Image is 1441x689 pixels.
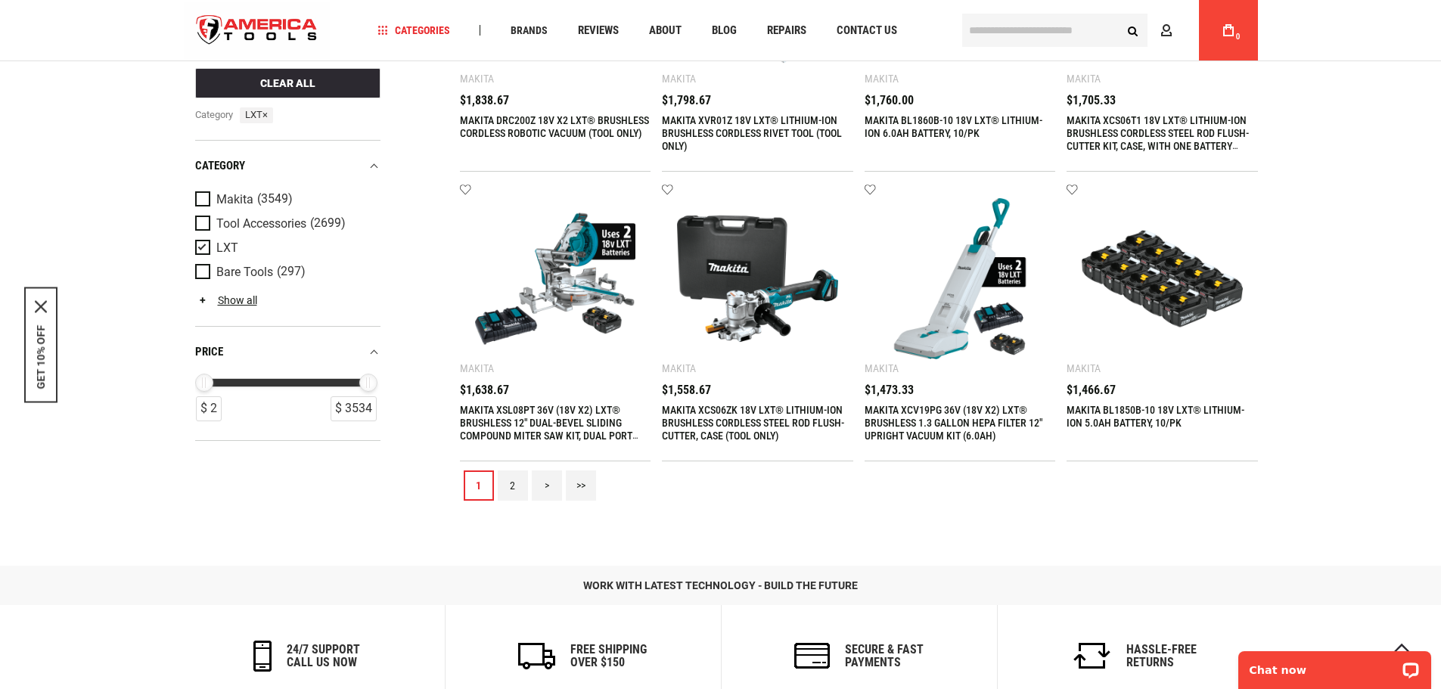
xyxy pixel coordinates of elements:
span: $1,760.00 [865,95,914,107]
span: $1,638.67 [460,384,509,396]
a: 2 [498,470,528,501]
span: LXT [240,107,273,123]
button: Close [35,300,47,312]
span: $1,798.67 [662,95,711,107]
div: Makita [1067,362,1101,374]
h6: Hassle-Free Returns [1126,643,1197,669]
a: MAKITA XCS06ZK 18V LXT® LITHIUM-ION BRUSHLESS CORDLESS STEEL ROD FLUSH-CUTTER, CASE (TOOL ONLY) [662,404,844,442]
span: × [262,109,268,120]
a: Makita (3549) [195,191,377,208]
a: Categories [371,20,457,41]
div: Makita [662,362,696,374]
a: MAKITA BL1850B-10 18V LXT® LITHIUM-ION 5.0AH BATTERY, 10/PK [1067,404,1244,429]
a: MAKITA XCS06T1 18V LXT® LITHIUM-ION BRUSHLESS CORDLESS STEEL ROD FLUSH-CUTTER KIT, CASE, WITH ONE... [1067,114,1249,165]
span: (2699) [310,217,346,230]
div: Product Filters [195,140,380,441]
button: Search [1119,16,1148,45]
a: MAKITA DRC200Z 18V X2 LXT® BRUSHLESS CORDLESS ROBOTIC VACUUM (TOOL ONLY) [460,114,649,139]
a: MAKITA XCV19PG 36V (18V X2) LXT® BRUSHLESS 1.3 GALLON HEPA FILTER 12" UPRIGHT VACUUM KIT (6.0AH) [865,404,1042,442]
div: Makita [865,362,899,374]
img: MAKITA XCS06ZK 18V LXT® LITHIUM-ION BRUSHLESS CORDLESS STEEL ROD FLUSH-CUTTER, CASE (TOOL ONLY) [677,198,838,359]
a: Show all [195,294,257,306]
a: MAKITA BL1860B-10 18V LXT® LITHIUM-ION 6.0AH BATTERY, 10/PK [865,114,1042,139]
div: category [195,156,380,176]
a: Repairs [760,20,813,41]
span: category [195,107,234,123]
a: >> [566,470,596,501]
span: Categories [377,25,450,36]
span: (3549) [257,193,293,206]
div: Makita [1067,73,1101,85]
a: 1 [464,470,494,501]
a: Brands [504,20,554,41]
span: (297) [277,265,306,278]
div: $ 3534 [331,396,377,421]
a: LXT [195,240,377,256]
a: > [532,470,562,501]
button: GET 10% OFF [35,324,47,389]
span: $1,838.67 [460,95,509,107]
a: Contact Us [830,20,904,41]
a: MAKITA XVR01Z 18V LXT® LITHIUM-ION BRUSHLESS CORDLESS RIVET TOOL (TOOL ONLY) [662,114,842,152]
div: Makita [460,73,494,85]
div: Makita [865,73,899,85]
a: Reviews [571,20,626,41]
span: Makita [216,193,253,206]
img: America Tools [184,2,331,59]
span: $1,558.67 [662,384,711,396]
span: Reviews [578,25,619,36]
h6: secure & fast payments [845,643,924,669]
div: $ 2 [196,396,222,421]
span: LXT [216,241,238,255]
span: Repairs [767,25,806,36]
a: MAKITA XSL08PT 36V (18V X2) LXT® BRUSHLESS 12" DUAL-BEVEL SLIDING COMPOUND MITER SAW KIT, DUAL PO... [460,404,645,455]
span: Tool Accessories [216,217,306,231]
a: Blog [705,20,744,41]
div: price [195,342,380,362]
a: store logo [184,2,331,59]
a: Bare Tools (297) [195,264,377,281]
h6: Free Shipping Over $150 [570,643,647,669]
iframe: LiveChat chat widget [1228,641,1441,689]
span: $1,705.33 [1067,95,1116,107]
h6: 24/7 support call us now [287,643,360,669]
span: $1,473.33 [865,384,914,396]
span: About [649,25,682,36]
img: MAKITA XSL08PT 36V (18V X2) LXT® BRUSHLESS 12 [475,198,636,359]
span: Contact Us [837,25,897,36]
a: About [642,20,688,41]
a: Tool Accessories (2699) [195,216,377,232]
svg: close icon [35,300,47,312]
span: Bare Tools [216,265,273,279]
span: Blog [712,25,737,36]
img: MAKITA XCV19PG 36V (18V X2) LXT® BRUSHLESS 1.3 GALLON HEPA FILTER 12 [880,198,1041,359]
span: Brands [511,25,548,36]
span: 0 [1236,33,1241,41]
button: Clear All [195,68,380,98]
div: Makita [662,73,696,85]
span: $1,466.67 [1067,384,1116,396]
div: Makita [460,362,494,374]
img: MAKITA BL1850B-10 18V LXT® LITHIUM-ION 5.0AH BATTERY, 10/PK [1082,198,1243,359]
